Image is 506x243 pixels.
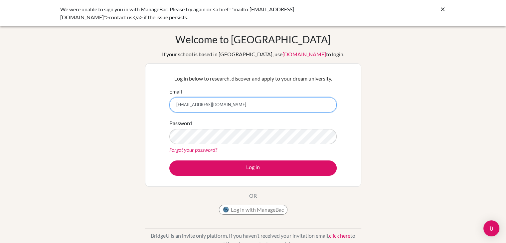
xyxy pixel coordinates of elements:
label: Password [169,119,192,127]
button: Log in with ManageBac [219,205,287,215]
p: OR [249,192,257,200]
p: Log in below to research, discover and apply to your dream university. [169,75,337,83]
div: If your school is based in [GEOGRAPHIC_DATA], use to login. [162,50,344,58]
a: Forgot your password? [169,146,217,153]
h1: Welcome to [GEOGRAPHIC_DATA] [175,33,331,45]
button: Log in [169,160,337,176]
a: [DOMAIN_NAME] [282,51,326,57]
label: Email [169,88,182,96]
div: We were unable to sign you in with ManageBac. Please try again or <a href="mailto:[EMAIL_ADDRESS]... [60,5,346,21]
div: Open Intercom Messenger [483,220,499,236]
a: click here [329,232,350,239]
